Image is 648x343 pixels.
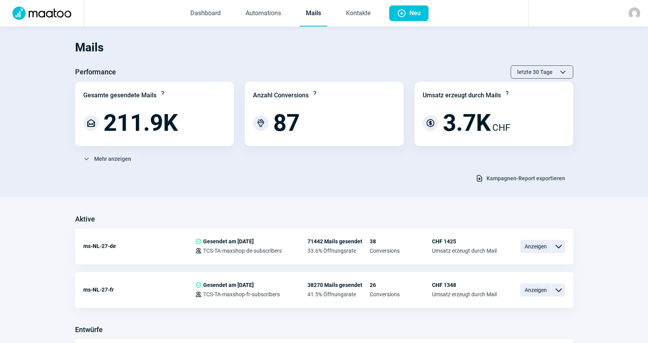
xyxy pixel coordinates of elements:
[432,291,497,297] span: Umsatz erzeugt durch Mail
[83,91,156,100] div: Gesamte gesendete Mails
[370,282,432,288] span: 26
[75,34,573,61] h1: Mails
[104,111,178,135] span: 211.9K
[83,282,195,297] div: ms-NL-27-fr
[184,1,227,26] a: Dashboard
[432,248,497,254] span: Umsatz erzeugt durch Mail
[370,248,432,254] span: Conversions
[83,238,195,254] div: ms-NL-27-de
[370,238,432,244] span: 38
[443,111,491,135] span: 3.7K
[94,153,131,165] span: Mehr anzeigen
[253,91,309,100] div: Anzahl Conversions
[423,91,501,100] div: Umsatz erzeugt durch Mails
[432,238,497,244] span: CHF 1425
[75,66,116,78] h3: Performance
[409,5,421,21] span: Neu
[75,213,95,225] h3: Aktive
[629,7,640,19] img: avatar
[486,172,565,185] span: Kampagnen-Report exportieren
[307,248,370,254] span: 33.6% Öffnungsrate
[203,248,282,254] span: TCS-TA-maxshop-de-subscribers
[203,238,254,244] span: Gesendet am [DATE]
[520,283,551,297] span: Anzeigen
[203,291,280,297] span: TCS-TA-maxshop-fr-subscribers
[340,1,377,26] a: Kontakte
[203,282,254,288] span: Gesendet am [DATE]
[520,240,551,253] span: Anzeigen
[370,291,432,297] span: Conversions
[389,5,428,21] button: Neu
[75,152,139,165] button: Mehr anzeigen
[300,1,327,26] a: Mails
[307,291,370,297] span: 41.5% Öffnungsrate
[75,324,103,336] h3: Entwürfe
[239,1,287,26] a: Automations
[432,282,497,288] span: CHF 1348
[273,111,300,135] span: 87
[467,172,573,185] button: Kampagnen-Report exportieren
[8,7,76,20] img: Logo
[307,282,370,288] span: 38270 Mails gesendet
[517,66,553,78] span: letzte 30 Tage
[492,121,510,135] span: CHF
[307,238,370,244] span: 71442 Mails gesendet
